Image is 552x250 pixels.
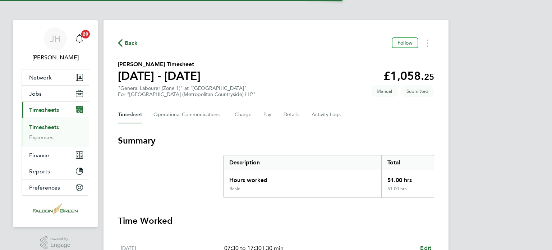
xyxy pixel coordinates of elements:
[22,203,89,214] a: Go to home page
[50,236,70,242] span: Powered by
[29,106,59,113] span: Timesheets
[29,134,54,141] a: Expenses
[263,106,272,123] button: Pay
[401,85,434,97] span: This timesheet is Submitted.
[29,90,42,97] span: Jobs
[118,215,434,227] h3: Time Worked
[153,106,223,123] button: Operational Communications
[22,147,89,163] button: Finance
[383,69,434,83] app-decimal: £1,058.
[118,60,201,69] h2: [PERSON_NAME] Timesheet
[22,179,89,195] button: Preferences
[22,102,89,118] button: Timesheets
[381,186,434,197] div: 51.00 hrs
[50,34,61,44] span: JH
[118,135,434,146] h3: Summary
[22,118,89,147] div: Timesheets
[229,186,240,192] div: Basic
[224,155,381,170] div: Description
[421,37,434,49] button: Timesheets Menu
[72,27,87,50] a: 20
[392,37,418,48] button: Follow
[22,27,89,62] a: JH[PERSON_NAME]
[424,72,434,82] span: 25
[223,155,434,198] div: Summary
[224,170,381,186] div: Hours worked
[40,236,71,250] a: Powered byEngage
[22,163,89,179] button: Reports
[22,86,89,101] button: Jobs
[312,106,342,123] button: Activity Logs
[29,168,50,175] span: Reports
[29,124,59,131] a: Timesheets
[118,85,256,97] div: "General Labourer (Zone 1)" at "[GEOGRAPHIC_DATA]"
[22,69,89,85] button: Network
[118,69,201,83] h1: [DATE] - [DATE]
[381,170,434,186] div: 51.00 hrs
[81,30,90,38] span: 20
[29,152,49,159] span: Finance
[381,155,434,170] div: Total
[29,184,60,191] span: Preferences
[397,40,413,46] span: Follow
[118,106,142,123] button: Timesheet
[284,106,300,123] button: Details
[13,20,98,227] nav: Main navigation
[29,74,52,81] span: Network
[22,53,89,62] span: John Hearty
[33,203,78,214] img: falcongreen-logo-retina.png
[118,38,138,47] button: Back
[235,106,252,123] button: Charge
[371,85,398,97] span: This timesheet was manually created.
[50,242,70,248] span: Engage
[125,39,138,47] span: Back
[118,91,256,97] div: For "[GEOGRAPHIC_DATA] (Metropolitan Countryside) LLP"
